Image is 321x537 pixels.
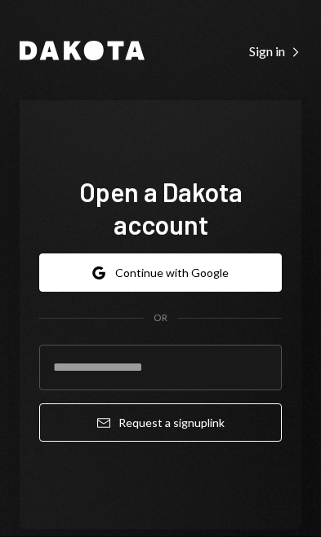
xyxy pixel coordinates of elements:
[39,403,282,442] button: Request a signuplink
[154,311,167,325] div: OR
[39,175,282,240] h1: Open a Dakota account
[249,42,301,59] a: Sign in
[39,253,282,292] button: Continue with Google
[249,43,301,59] div: Sign in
